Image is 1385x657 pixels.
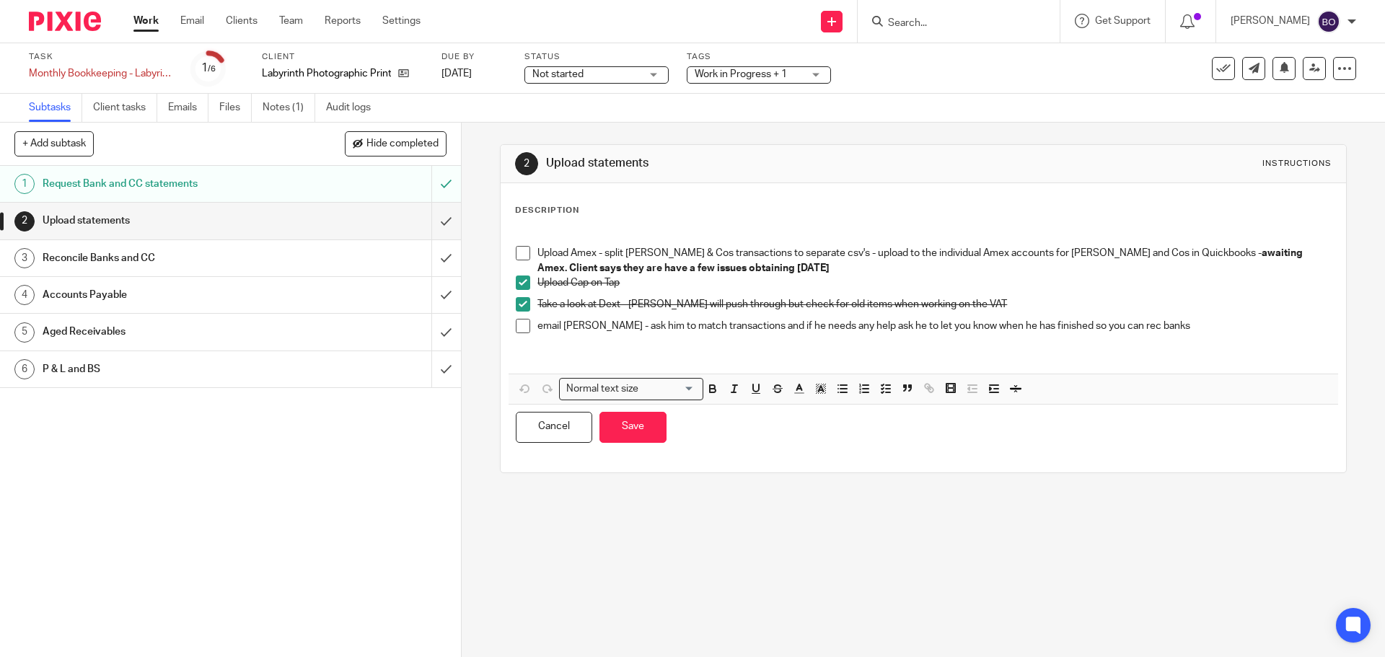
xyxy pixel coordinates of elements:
span: Normal text size [563,382,641,397]
img: svg%3E [1317,10,1340,33]
label: Status [524,51,669,63]
span: Work in Progress + 1 [695,69,787,79]
h1: Request Bank and CC statements [43,173,292,195]
div: Monthly Bookkeeping - Labyrinth [29,66,173,81]
span: Get Support [1095,16,1151,26]
h1: P & L and BS [43,358,292,380]
div: 5 [14,322,35,343]
p: email [PERSON_NAME] - ask him to match transactions and if he needs any help ask he to let you kn... [537,319,1330,333]
div: 6 [14,359,35,379]
h1: Aged Receivables [43,321,292,343]
input: Search for option [643,382,695,397]
div: 2 [14,211,35,232]
strong: awaiting Amex. Client says they are have a few issues obtaining [DATE] [537,248,1305,273]
h1: Reconcile Banks and CC [43,247,292,269]
a: Clients [226,14,258,28]
div: 2 [515,152,538,175]
div: 1 [201,60,216,76]
span: [DATE] [441,69,472,79]
button: Hide completed [345,131,447,156]
div: 1 [14,174,35,194]
span: Not started [532,69,584,79]
a: Work [133,14,159,28]
div: 3 [14,248,35,268]
h1: Accounts Payable [43,284,292,306]
label: Tags [687,51,831,63]
p: Description [515,205,579,216]
div: 4 [14,285,35,305]
a: Client tasks [93,94,157,122]
button: + Add subtask [14,131,94,156]
a: Team [279,14,303,28]
a: Audit logs [326,94,382,122]
p: [PERSON_NAME] [1231,14,1310,28]
label: Task [29,51,173,63]
div: Search for option [559,378,703,400]
span: Hide completed [366,138,439,150]
h1: Upload statements [546,156,954,171]
a: Files [219,94,252,122]
button: Cancel [516,412,592,443]
label: Due by [441,51,506,63]
p: Take a look at Dext - [PERSON_NAME] will push through but check for old items when working on the... [537,297,1330,312]
small: /6 [208,65,216,73]
a: Settings [382,14,421,28]
a: Email [180,14,204,28]
h1: Upload statements [43,210,292,232]
a: Subtasks [29,94,82,122]
a: Reports [325,14,361,28]
p: Upload Amex - split [PERSON_NAME] & Cos transactions to separate csv's - upload to the individual... [537,246,1330,275]
button: Save [599,412,667,443]
img: Pixie [29,12,101,31]
p: Labyrinth Photographic Printing [262,66,391,81]
a: Notes (1) [263,94,315,122]
label: Client [262,51,423,63]
input: Search [887,17,1016,30]
a: Emails [168,94,208,122]
p: Upload Cap on Tap [537,275,1330,290]
div: Instructions [1262,158,1332,169]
